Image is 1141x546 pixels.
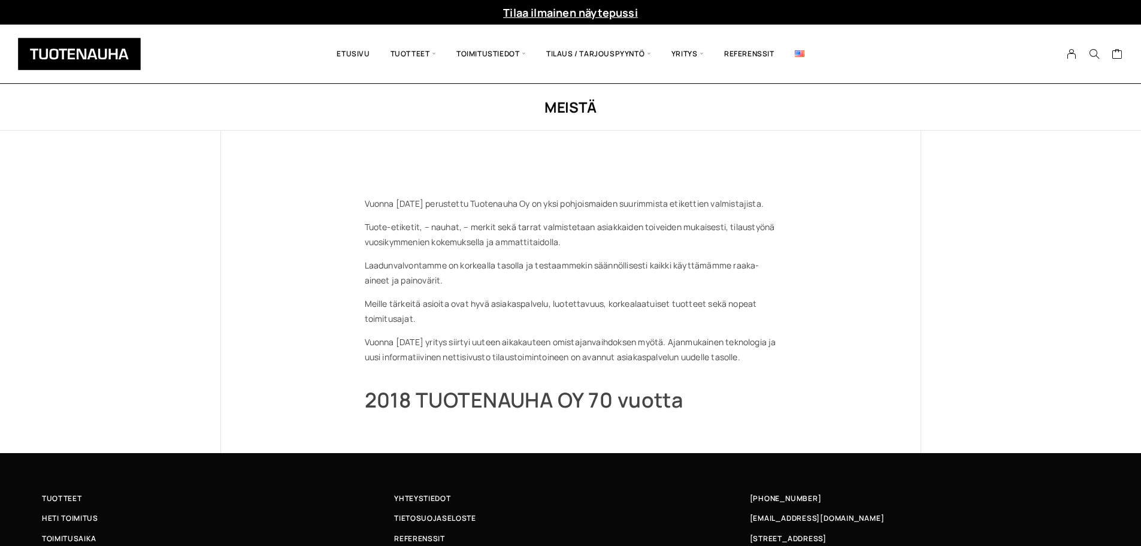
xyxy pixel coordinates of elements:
p: Vuonna [DATE] perustettu Tuotenauha Oy on yksi pohjoismaiden suurimmista etikettien valmistajista. [365,196,777,211]
span: Yhteystiedot [394,492,450,505]
a: Referenssit [394,532,746,545]
a: Tuotteet [42,492,394,505]
span: [STREET_ADDRESS] [750,532,827,545]
a: Tietosuojaseloste [394,512,746,524]
a: Heti toimitus [42,512,394,524]
span: Toimitustiedot [446,34,536,74]
p: Laadunvalvontamme on korkealla tasolla ja testaammekin säännöllisesti kaikki käyttämämme raaka-ai... [365,258,777,288]
a: Yhteystiedot [394,492,746,505]
span: Tietosuojaseloste [394,512,476,524]
b: 2018 TUOTENAUHA OY 70 vuotta [365,386,683,414]
span: Toimitusaika [42,532,96,545]
a: Tilaa ilmainen näytepussi [503,5,638,20]
span: Yritys [661,34,714,74]
a: My Account [1060,49,1084,59]
a: [PHONE_NUMBER] [750,492,822,505]
p: Meille tärkeitä asioita ovat hyvä asiakaspalvelu, luotettavuus, korkealaatuiset tuotteet sekä nop... [365,296,777,326]
p: Vuonna [DATE] yritys siirtyi uuteen aikakauteen omistajanvaihdoksen myötä. Ajanmukainen teknologi... [365,334,777,364]
span: Tuotteet [42,492,81,505]
a: Etusivu [326,34,380,74]
h1: Meistä [220,97,921,117]
img: Tuotenauha Oy [18,38,141,70]
a: Referenssit [714,34,785,74]
span: Tilaus / Tarjouspyyntö [536,34,661,74]
a: Toimitusaika [42,532,394,545]
span: Referenssit [394,532,444,545]
span: Heti toimitus [42,512,98,524]
button: Search [1083,49,1106,59]
a: Cart [1112,48,1123,62]
img: English [795,50,804,57]
span: Tuotteet [380,34,446,74]
p: Tuote-etiketit, – nauhat, – merkit sekä tarrat valmistetaan asiakkaiden toiveiden mukaisesti, til... [365,219,777,249]
a: [EMAIL_ADDRESS][DOMAIN_NAME] [750,512,885,524]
